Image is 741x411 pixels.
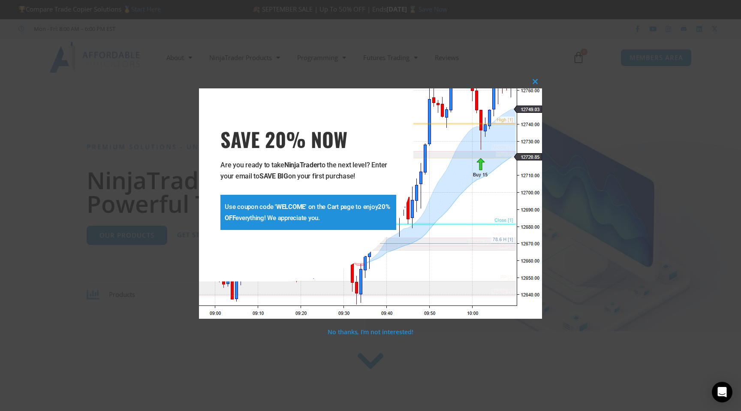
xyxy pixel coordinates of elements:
[328,328,413,336] a: No thanks, I’m not interested!
[220,127,396,151] h3: SAVE 20% NOW
[225,201,392,224] p: Use coupon code ' ' on the Cart page to enjoy everything! We appreciate you.
[284,161,319,169] strong: NinjaTrader
[220,160,396,182] p: Are you ready to take to the next level? Enter your email to on your first purchase!
[276,203,305,211] strong: WELCOME
[225,203,390,222] strong: 20% OFF
[712,382,732,402] div: Open Intercom Messenger
[259,172,288,180] strong: SAVE BIG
